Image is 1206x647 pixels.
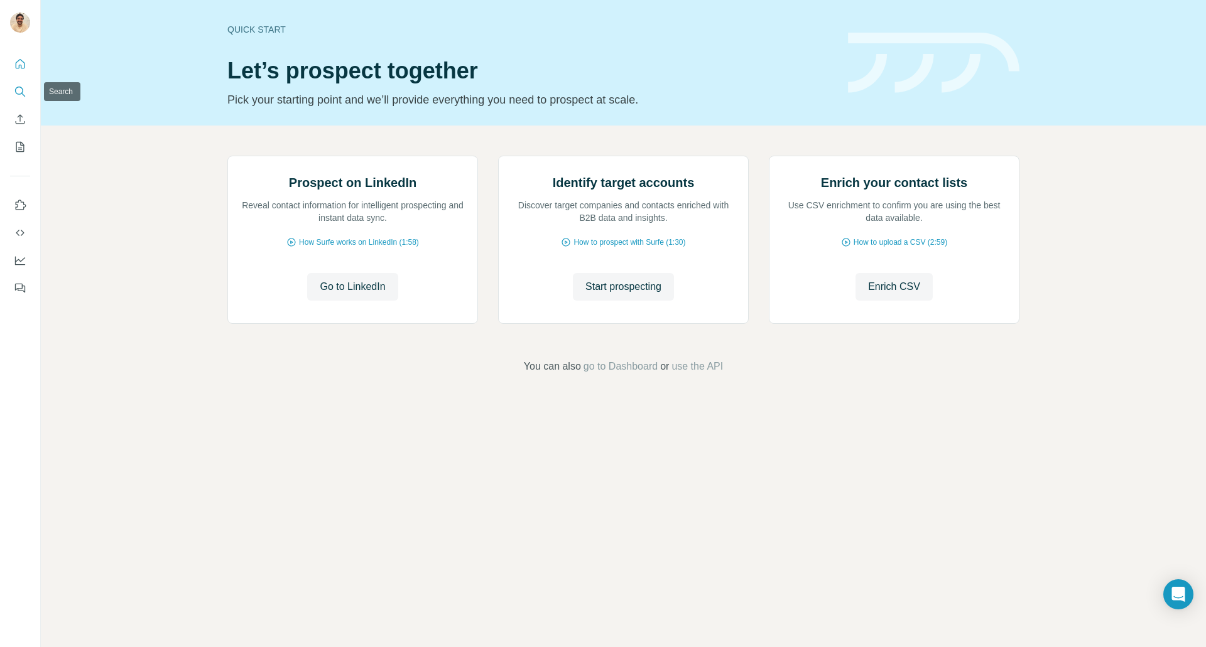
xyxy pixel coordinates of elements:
button: Enrich CSV [856,273,933,301]
button: go to Dashboard [584,359,658,374]
p: Discover target companies and contacts enriched with B2B data and insights. [511,199,736,224]
h2: Prospect on LinkedIn [289,174,416,191]
p: Pick your starting point and we’ll provide everything you need to prospect at scale. [227,91,833,109]
button: Use Surfe on LinkedIn [10,194,30,217]
button: Start prospecting [573,273,674,301]
button: Dashboard [10,249,30,272]
span: Enrich CSV [868,279,920,294]
h2: Enrich your contact lists [821,174,967,191]
button: Enrich CSV [10,108,30,131]
span: How to upload a CSV (2:59) [854,237,947,248]
img: Avatar [10,13,30,33]
h1: Let’s prospect together [227,58,833,83]
span: How to prospect with Surfe (1:30) [573,237,685,248]
div: Quick start [227,23,833,36]
button: Search [10,80,30,103]
button: Go to LinkedIn [307,273,398,301]
div: Open Intercom Messenger [1163,579,1193,609]
span: Go to LinkedIn [320,279,385,294]
button: Quick start [10,53,30,75]
p: Use CSV enrichment to confirm you are using the best data available. [782,199,1006,224]
span: How Surfe works on LinkedIn (1:58) [299,237,419,248]
button: use the API [671,359,723,374]
button: My lists [10,136,30,158]
span: or [660,359,669,374]
button: Feedback [10,277,30,299]
button: Use Surfe API [10,222,30,244]
img: banner [848,33,1019,94]
span: Start prospecting [585,279,661,294]
h2: Identify target accounts [553,174,695,191]
span: You can also [524,359,581,374]
p: Reveal contact information for intelligent prospecting and instant data sync. [241,199,465,224]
